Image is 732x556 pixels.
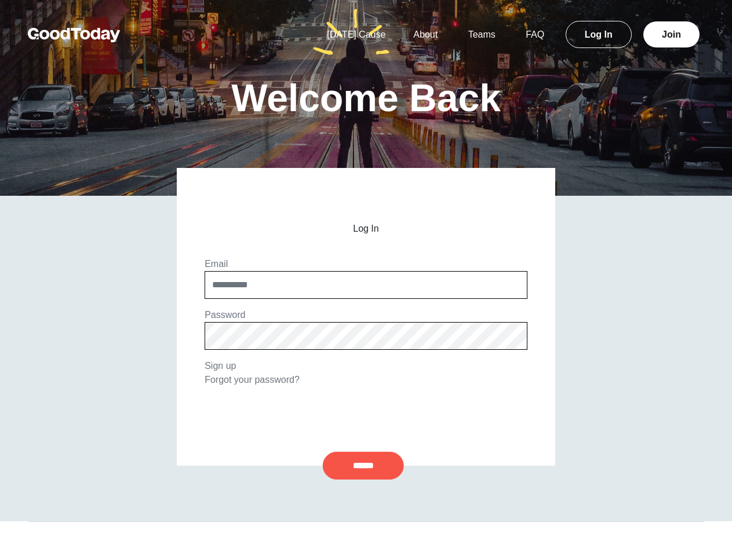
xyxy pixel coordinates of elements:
[205,310,245,320] label: Password
[399,30,451,39] a: About
[512,30,558,39] a: FAQ
[454,30,509,39] a: Teams
[231,79,501,117] h1: Welcome Back
[643,21,700,47] a: Join
[205,361,236,371] a: Sign up
[205,224,527,234] h2: Log In
[313,30,399,39] a: [DATE] Cause
[28,28,121,42] img: GoodToday
[205,375,300,385] a: Forgot your password?
[566,21,632,48] a: Log In
[205,259,228,269] label: Email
